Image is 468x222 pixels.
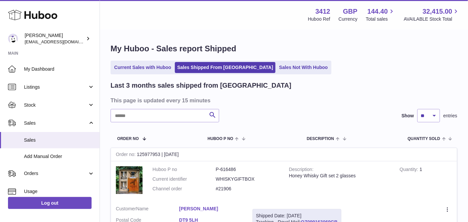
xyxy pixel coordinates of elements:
[366,7,395,22] a: 144.40 Total sales
[8,197,92,209] a: Log out
[111,97,456,104] h3: This page is updated every 15 minutes
[24,170,88,177] span: Orders
[111,81,291,90] h2: Last 3 months sales shipped from [GEOGRAPHIC_DATA]
[216,186,279,192] dd: #21906
[153,166,216,173] dt: Huboo P no
[116,152,137,159] strong: Order no
[179,206,242,212] a: [PERSON_NAME]
[25,32,85,45] div: [PERSON_NAME]
[208,137,233,141] span: Huboo P no
[404,16,460,22] span: AVAILABLE Stock Total
[153,176,216,182] dt: Current identifier
[402,113,414,119] label: Show
[24,120,88,126] span: Sales
[116,206,179,214] dt: Name
[404,7,460,22] a: 32,415.00 AVAILABLE Stock Total
[24,137,95,143] span: Sales
[24,84,88,90] span: Listings
[216,166,279,173] dd: P-616486
[175,62,275,73] a: Sales Shipped From [GEOGRAPHIC_DATA]
[153,186,216,192] dt: Channel order
[307,137,334,141] span: Description
[277,62,330,73] a: Sales Not With Huboo
[289,173,390,179] div: Honey Whisky Gift set 2 glasses
[117,137,139,141] span: Order No
[339,16,358,22] div: Currency
[24,188,95,195] span: Usage
[443,113,457,119] span: entries
[256,213,338,219] div: Shipped Date: [DATE]
[366,16,395,22] span: Total sales
[111,148,457,161] div: 125977953 | [DATE]
[112,62,174,73] a: Current Sales with Huboo
[24,153,95,160] span: Add Manual Order
[24,102,88,108] span: Stock
[308,16,330,22] div: Huboo Ref
[8,34,18,44] img: info@beeble.buzz
[400,167,420,174] strong: Quantity
[24,66,95,72] span: My Dashboard
[367,7,388,16] span: 144.40
[408,137,440,141] span: Quantity Sold
[343,7,357,16] strong: GBP
[395,161,457,201] td: 1
[216,176,279,182] dd: WHISKYGIFTBOX
[111,43,457,54] h1: My Huboo - Sales report Shipped
[116,166,143,194] img: 34121680704943.png
[423,7,452,16] span: 32,415.00
[116,206,136,211] span: Customer
[25,39,98,44] span: [EMAIL_ADDRESS][DOMAIN_NAME]
[315,7,330,16] strong: 3412
[289,167,314,174] strong: Description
